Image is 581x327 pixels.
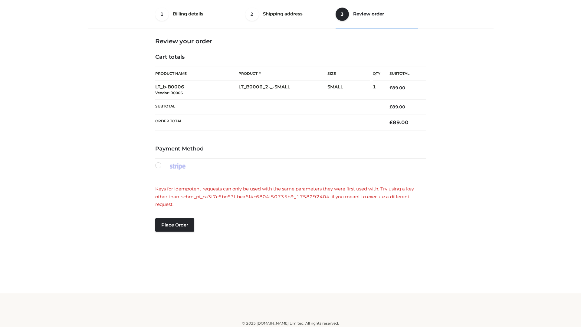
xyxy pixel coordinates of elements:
h4: Payment Method [155,146,426,152]
th: Product Name [155,67,238,81]
th: Subtotal [155,99,380,114]
button: Place order [155,218,194,232]
h4: Cart totals [155,54,426,61]
bdi: 89.00 [389,104,405,110]
div: Keys for idempotent requests can only be used with the same parameters they were first used with.... [155,185,426,208]
th: Qty [373,67,380,81]
span: £ [389,104,392,110]
span: £ [389,85,392,91]
td: LT_b-B0006 [155,81,238,100]
th: Subtotal [380,67,426,81]
th: Product # [238,67,327,81]
bdi: 89.00 [389,119,409,125]
th: Size [327,67,370,81]
div: © 2025 [DOMAIN_NAME] Limited. All rights reserved. [90,320,491,326]
th: Order Total [155,114,380,130]
td: 1 [373,81,380,100]
span: £ [389,119,393,125]
td: LT_B0006_2-_-SMALL [238,81,327,100]
td: SMALL [327,81,373,100]
small: Vendor: B0006 [155,91,183,95]
bdi: 89.00 [389,85,405,91]
h3: Review your order [155,38,426,45]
